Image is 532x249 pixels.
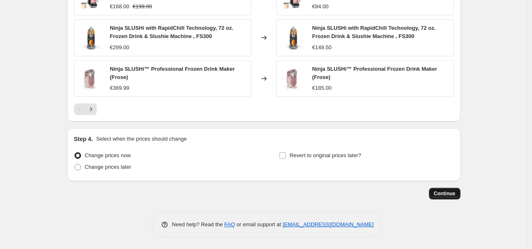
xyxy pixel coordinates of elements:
[312,84,332,92] div: €185.00
[74,135,93,143] h2: Step 4.
[312,2,329,11] div: €84.00
[110,2,129,11] div: €168.00
[79,66,103,91] img: FS301PK_01_80x.jpg
[96,135,187,143] p: Select when the prices should change
[281,66,306,91] img: FS301PK_01_80x.jpg
[85,103,97,115] button: Next
[110,84,129,92] div: €369.99
[110,25,234,39] span: Ninja SLUSHi with RapidChill Technology, 72 oz. Frozen Drink & Slushie Machine , FS300
[429,188,460,199] button: Continue
[110,66,235,80] span: Ninja SLUSHi™ Professional Frozen Drink Maker (Frose)
[172,221,225,227] span: Need help? Read the
[110,43,129,52] div: €299.00
[85,152,131,158] span: Change prices now
[283,221,374,227] a: [EMAIL_ADDRESS][DOMAIN_NAME]
[312,43,332,52] div: €149.50
[281,25,306,50] img: Ninja-SLUSHi-3-in-1-72-oz-Professional-Frozen-Drink-Maker_a61727d0-30b0-4f99-8511-cebc293580d1.a8...
[74,103,97,115] nav: Pagination
[312,66,437,80] span: Ninja SLUSHi™ Professional Frozen Drink Maker (Frose)
[434,190,455,197] span: Continue
[235,221,283,227] span: or email support at
[290,152,361,158] span: Revert to original prices later?
[224,221,235,227] a: FAQ
[133,2,152,11] strike: €199.00
[79,25,103,50] img: Ninja-SLUSHi-3-in-1-72-oz-Professional-Frozen-Drink-Maker_a61727d0-30b0-4f99-8511-cebc293580d1.a8...
[312,25,436,39] span: Ninja SLUSHi with RapidChill Technology, 72 oz. Frozen Drink & Slushie Machine , FS300
[85,164,132,170] span: Change prices later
